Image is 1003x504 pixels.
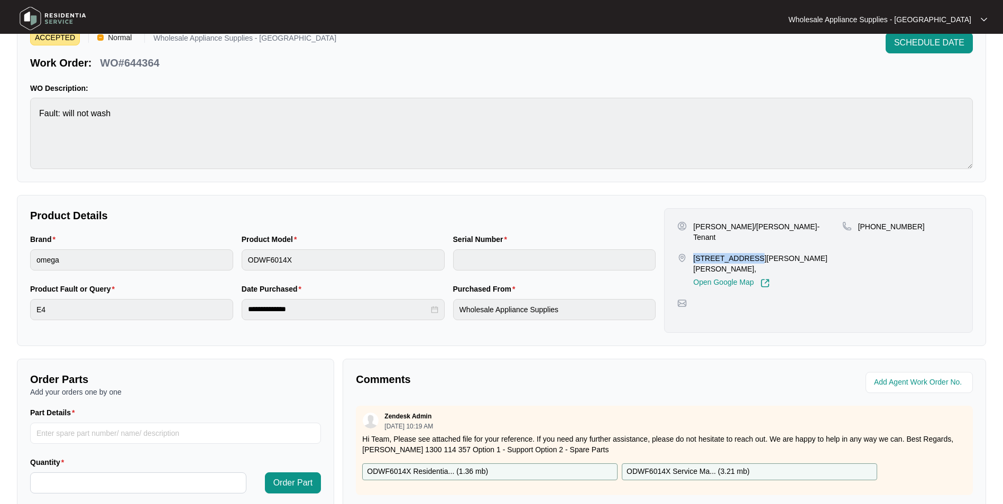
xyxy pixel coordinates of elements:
[894,36,964,49] span: SCHEDULE DATE
[97,34,104,41] img: Vercel Logo
[30,457,68,468] label: Quantity
[31,473,246,493] input: Quantity
[30,234,60,245] label: Brand
[242,234,301,245] label: Product Model
[248,304,429,315] input: Date Purchased
[453,234,511,245] label: Serial Number
[886,32,973,53] button: SCHEDULE DATE
[677,221,687,231] img: user-pin
[30,299,233,320] input: Product Fault or Query
[30,284,119,294] label: Product Fault or Query
[30,423,321,444] input: Part Details
[384,423,433,430] p: [DATE] 10:19 AM
[30,30,80,45] span: ACCEPTED
[30,387,321,397] p: Add your orders one by one
[104,30,136,45] span: Normal
[30,249,233,270] input: Brand
[788,14,971,25] p: Wholesale Appliance Supplies - [GEOGRAPHIC_DATA]
[362,434,967,455] p: Hi Team, Please see attached file for your reference. If you need any further assistance, please ...
[453,299,656,320] input: Purchased From
[242,284,306,294] label: Date Purchased
[677,253,687,263] img: map-pin
[627,466,750,478] p: ODWF6014X Service Ma... ( 3.21 mb )
[842,221,852,231] img: map-pin
[30,55,91,70] p: Work Order:
[677,298,687,308] img: map-pin
[100,55,159,70] p: WO#644364
[363,413,379,428] img: user.svg
[30,208,656,223] p: Product Details
[693,253,842,274] p: [STREET_ADDRESS][PERSON_NAME][PERSON_NAME],
[30,372,321,387] p: Order Parts
[30,83,973,94] p: WO Description:
[858,221,925,232] p: [PHONE_NUMBER]
[153,34,336,45] p: Wholesale Appliance Supplies - [GEOGRAPHIC_DATA]
[874,376,967,389] input: Add Agent Work Order No.
[30,407,79,418] label: Part Details
[693,278,769,288] a: Open Google Map
[760,278,770,288] img: Link-External
[30,98,973,169] textarea: Fault: will not wash
[981,17,987,22] img: dropdown arrow
[16,3,90,34] img: residentia service logo
[367,466,488,478] p: ODWF6014X Residentia... ( 1.36 mb )
[384,412,431,421] p: Zendesk Admin
[242,249,445,270] input: Product Model
[273,477,313,489] span: Order Part
[453,284,520,294] label: Purchased From
[356,372,657,387] p: Comments
[693,221,842,242] p: [PERSON_NAME]/[PERSON_NAME]- Tenant
[453,249,656,270] input: Serial Number
[265,472,321,493] button: Order Part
